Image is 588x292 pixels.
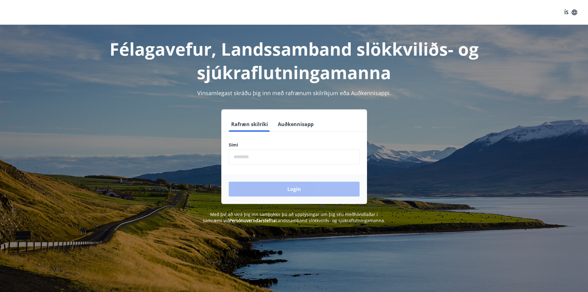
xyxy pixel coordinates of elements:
[275,117,316,132] button: Auðkennisapp
[197,89,391,97] span: Vinsamlegast skráðu þig inn með rafrænum skilríkjum eða Auðkennisappi.
[229,142,360,148] label: Sími
[203,211,385,223] span: Með því að skrá þig inn samþykkir þú að upplýsingar um þig séu meðhöndlaðar í samræmi við Landssa...
[561,7,581,18] button: ÍS
[229,218,276,223] a: Persónuverndarstefna
[79,37,509,84] h1: Félagavefur, Landssamband slökkviliðs- og sjúkraflutningamanna
[229,117,270,132] button: Rafræn skilríki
